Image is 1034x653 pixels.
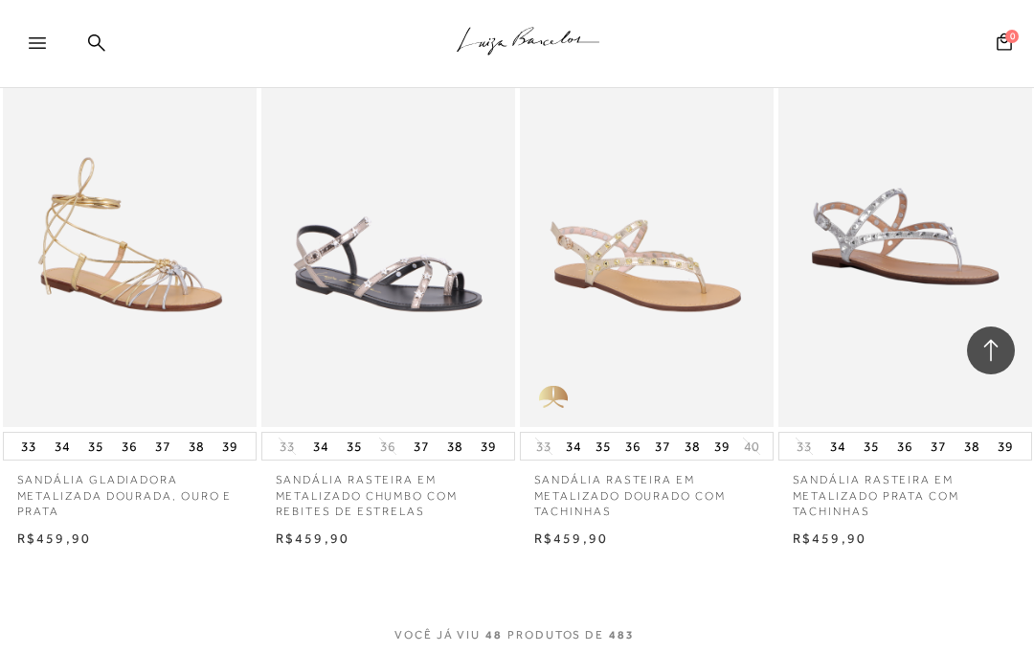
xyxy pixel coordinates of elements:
[891,433,918,460] button: 36
[82,433,109,460] button: 35
[341,433,368,460] button: 35
[619,433,646,460] button: 36
[274,438,301,456] button: 33
[475,433,502,460] button: 39
[183,433,210,460] button: 38
[992,433,1019,460] button: 39
[3,461,257,520] a: SANDÁLIA GLADIADORA METALIZADA DOURADA, OURO E PRATA
[708,433,735,460] button: 39
[522,49,772,424] img: SANDÁLIA RASTEIRA EM METALIZADO DOURADO COM TACHINHAS
[49,433,76,460] button: 34
[791,438,818,456] button: 33
[991,32,1018,57] button: 0
[590,433,617,460] button: 35
[263,49,513,424] img: SANDÁLIA RASTEIRA EM METALIZADO CHUMBO COM REBITES DE ESTRELAS
[530,438,557,456] button: 33
[408,433,435,460] button: 37
[441,433,468,460] button: 38
[534,530,609,546] span: R$459,90
[738,438,765,456] button: 40
[520,461,774,520] a: SANDÁLIA RASTEIRA EM METALIZADO DOURADO COM TACHINHAS
[394,627,481,643] span: VOCê JÁ VIU
[1005,30,1019,43] span: 0
[824,433,851,460] button: 34
[778,461,1032,520] a: SANDÁLIA RASTEIRA EM METALIZADO PRATA COM TACHINHAS
[116,433,143,460] button: 36
[925,433,952,460] button: 37
[768,438,795,456] button: 41
[261,461,515,520] a: SANDÁLIA RASTEIRA EM METALIZADO CHUMBO COM REBITES DE ESTRELAS
[507,627,604,643] span: PRODUTOS DE
[374,438,401,456] button: 36
[679,433,706,460] button: 38
[149,433,176,460] button: 37
[793,530,867,546] span: R$459,90
[307,433,334,460] button: 34
[276,530,350,546] span: R$459,90
[5,49,255,424] img: SANDÁLIA GLADIADORA METALIZADA DOURADA, OURO E PRATA
[216,433,243,460] button: 39
[15,433,42,460] button: 33
[17,530,92,546] span: R$459,90
[560,433,587,460] button: 34
[520,370,587,427] img: golden_caliandra_v6.png
[858,433,885,460] button: 35
[649,433,676,460] button: 37
[780,49,1030,424] img: SANDÁLIA RASTEIRA EM METALIZADO PRATA COM TACHINHAS
[958,433,985,460] button: 38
